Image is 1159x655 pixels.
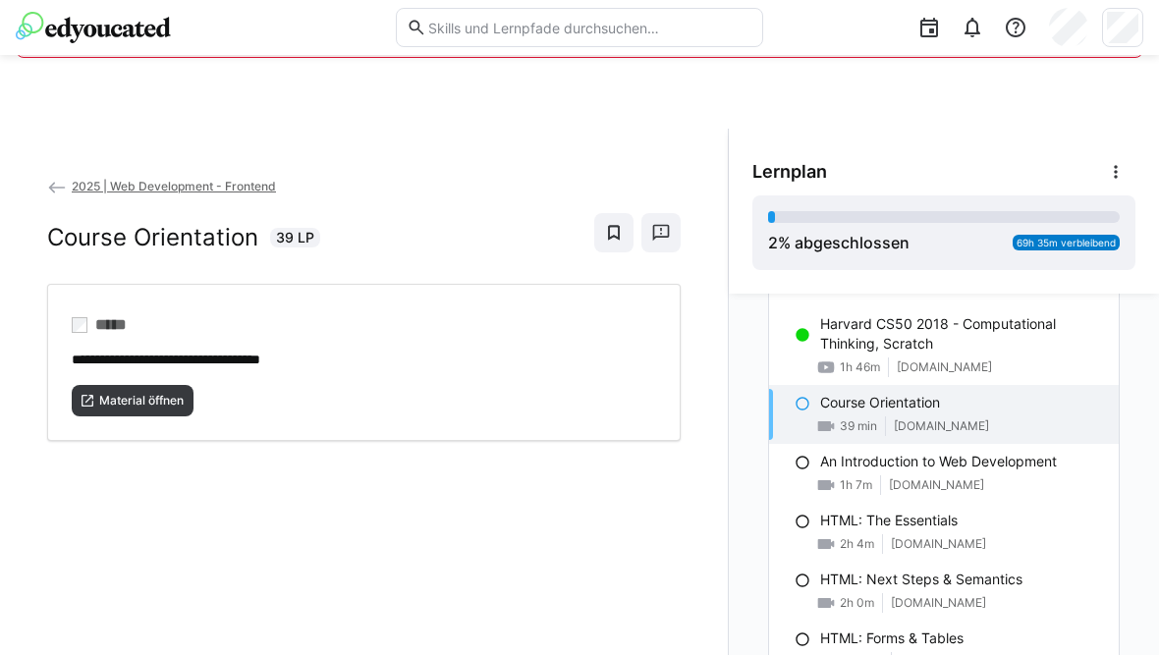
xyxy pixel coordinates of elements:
p: Harvard CS50 2018 - Computational Thinking, Scratch [820,314,1103,354]
span: Lernplan [752,161,827,183]
span: [DOMAIN_NAME] [894,418,989,434]
h2: Course Orientation [47,223,258,252]
input: Skills und Lernpfade durchsuchen… [426,19,751,36]
span: [DOMAIN_NAME] [897,359,992,375]
span: 2025 | Web Development - Frontend [72,179,276,193]
span: [DOMAIN_NAME] [891,595,986,611]
a: 2025 | Web Development - Frontend [47,179,276,193]
span: 1h 46m [840,359,880,375]
div: % abgeschlossen [768,231,910,254]
span: 1h 7m [840,477,872,493]
span: 69h 35m verbleibend [1017,237,1116,248]
span: 39 min [840,418,877,434]
p: Course Orientation [820,393,940,412]
span: 2h 0m [840,595,874,611]
span: 2 [768,233,778,252]
span: [DOMAIN_NAME] [891,536,986,552]
span: 2h 4m [840,536,874,552]
span: [DOMAIN_NAME] [889,477,984,493]
button: Material öffnen [72,385,193,416]
p: HTML: Forms & Tables [820,628,964,648]
p: HTML: The Essentials [820,511,958,530]
span: Material öffnen [97,393,186,409]
p: HTML: Next Steps & Semantics [820,570,1022,589]
span: 39 LP [276,228,314,247]
p: An Introduction to Web Development [820,452,1057,471]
